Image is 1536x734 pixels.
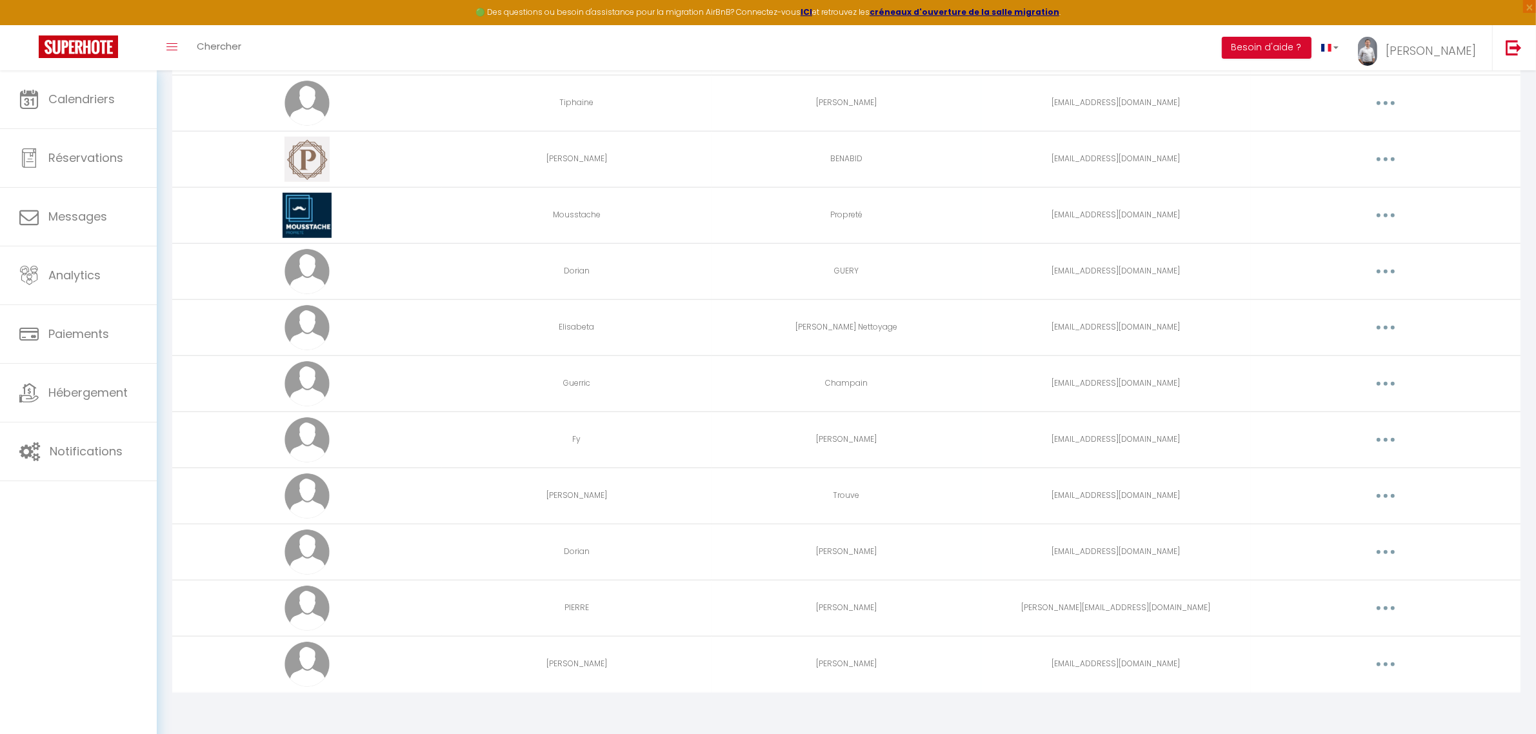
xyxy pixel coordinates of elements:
[48,384,128,401] span: Hébergement
[981,412,1251,468] td: [EMAIL_ADDRESS][DOMAIN_NAME]
[712,636,981,692] td: [PERSON_NAME]
[284,361,330,406] img: avatar.png
[712,355,981,412] td: Champain
[712,187,981,243] td: Propreté
[981,131,1251,187] td: [EMAIL_ADDRESS][DOMAIN_NAME]
[48,150,123,166] span: Réservations
[283,193,332,238] img: 17497232646438.png
[442,187,712,243] td: Mousstache
[712,580,981,636] td: [PERSON_NAME]
[801,6,812,17] a: ICI
[197,39,241,53] span: Chercher
[981,187,1251,243] td: [EMAIL_ADDRESS][DOMAIN_NAME]
[442,75,712,131] td: Tiphaine
[712,75,981,131] td: [PERSON_NAME]
[712,524,981,580] td: [PERSON_NAME]
[284,305,330,350] img: avatar.png
[50,443,123,459] span: Notifications
[442,299,712,355] td: Elisabeta
[712,299,981,355] td: [PERSON_NAME] Nettoyage
[442,412,712,468] td: Fy
[442,355,712,412] td: Guerric
[712,131,981,187] td: BENABID
[981,636,1251,692] td: [EMAIL_ADDRESS][DOMAIN_NAME]
[981,299,1251,355] td: [EMAIL_ADDRESS][DOMAIN_NAME]
[284,137,330,182] img: 17474739325257.png
[1222,37,1312,59] button: Besoin d'aide ?
[442,524,712,580] td: Dorian
[284,249,330,294] img: avatar.png
[712,243,981,299] td: GUERY
[187,25,251,70] a: Chercher
[981,524,1251,580] td: [EMAIL_ADDRESS][DOMAIN_NAME]
[10,5,49,44] button: Ouvrir le widget de chat LiveChat
[284,473,330,519] img: avatar.png
[1506,39,1522,55] img: logout
[442,636,712,692] td: [PERSON_NAME]
[48,326,109,342] span: Paiements
[48,91,115,107] span: Calendriers
[48,208,107,224] span: Messages
[981,75,1251,131] td: [EMAIL_ADDRESS][DOMAIN_NAME]
[284,530,330,575] img: avatar.png
[712,468,981,524] td: Trouve
[284,586,330,631] img: avatar.png
[1386,43,1476,59] span: [PERSON_NAME]
[981,243,1251,299] td: [EMAIL_ADDRESS][DOMAIN_NAME]
[284,642,330,687] img: avatar.png
[39,35,118,58] img: Super Booking
[712,412,981,468] td: [PERSON_NAME]
[1348,25,1492,70] a: ... [PERSON_NAME]
[48,267,101,283] span: Analytics
[284,81,330,126] img: avatar.png
[981,468,1251,524] td: [EMAIL_ADDRESS][DOMAIN_NAME]
[442,243,712,299] td: Dorian
[442,468,712,524] td: [PERSON_NAME]
[442,580,712,636] td: PIERRE
[442,131,712,187] td: [PERSON_NAME]
[981,355,1251,412] td: [EMAIL_ADDRESS][DOMAIN_NAME]
[870,6,1059,17] a: créneaux d'ouverture de la salle migration
[1358,37,1377,66] img: ...
[284,417,330,462] img: avatar.png
[981,580,1251,636] td: [PERSON_NAME][EMAIL_ADDRESS][DOMAIN_NAME]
